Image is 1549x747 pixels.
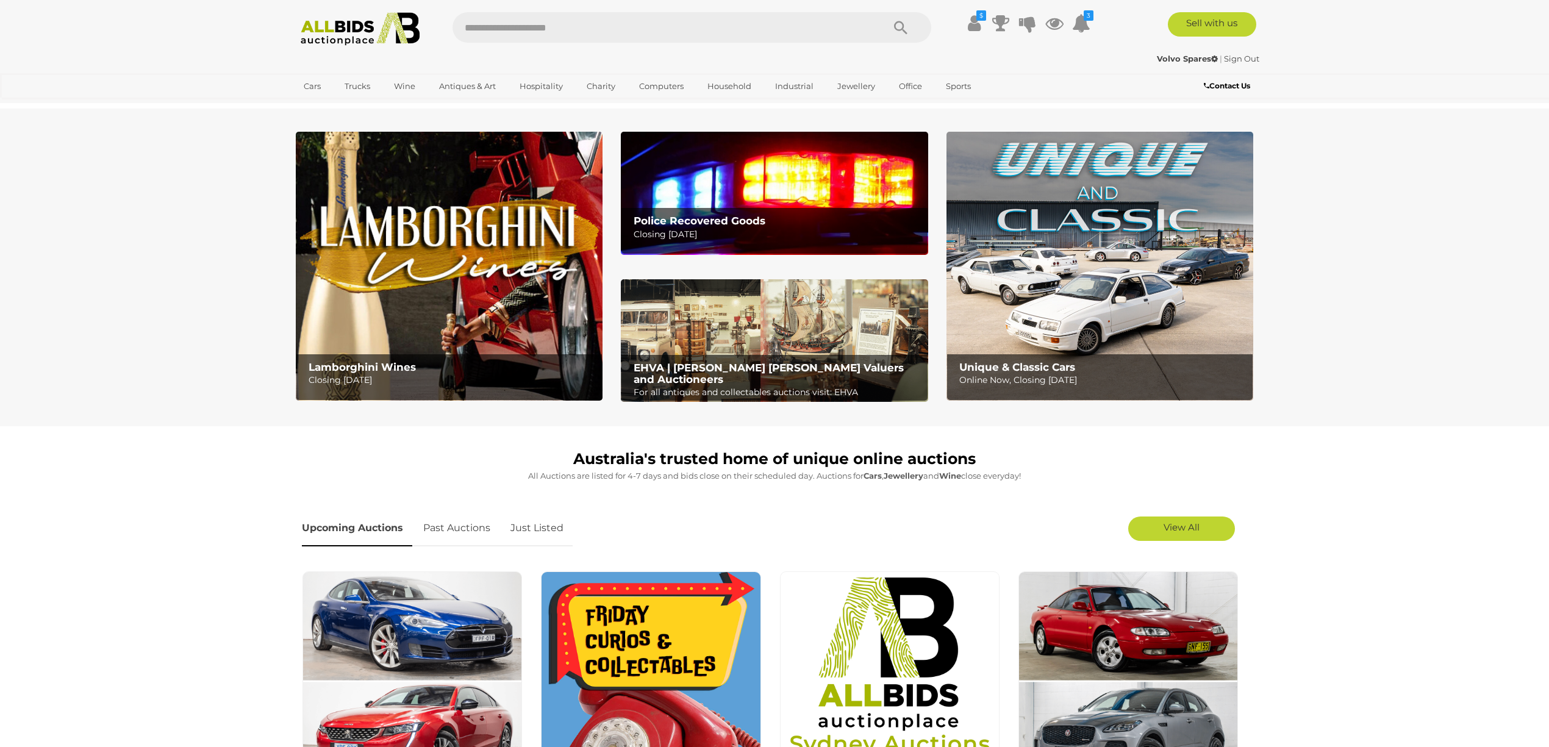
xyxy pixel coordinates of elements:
button: Search [870,12,931,43]
a: EHVA | Evans Hastings Valuers and Auctioneers EHVA | [PERSON_NAME] [PERSON_NAME] Valuers and Auct... [621,279,928,402]
p: For all antiques and collectables auctions visit: EHVA [634,385,921,400]
a: Antiques & Art [431,76,504,96]
a: Charity [579,76,623,96]
a: Jewellery [829,76,883,96]
img: Lamborghini Wines [296,132,603,401]
a: Volvo Spares [1157,54,1220,63]
a: Wine [386,76,423,96]
p: Closing [DATE] [309,373,596,388]
img: Police Recovered Goods [621,132,928,254]
strong: Wine [939,471,961,481]
span: View All [1164,521,1200,533]
h1: Australia's trusted home of unique online auctions [302,451,1247,468]
p: Online Now, Closing [DATE] [959,373,1247,388]
a: Just Listed [501,510,573,546]
a: Upcoming Auctions [302,510,412,546]
a: Unique & Classic Cars Unique & Classic Cars Online Now, Closing [DATE] [946,132,1253,401]
a: Sell with us [1168,12,1256,37]
a: View All [1128,516,1235,541]
img: Allbids.com.au [294,12,426,46]
i: $ [976,10,986,21]
p: Closing [DATE] [634,227,921,242]
a: Office [891,76,930,96]
strong: Jewellery [884,471,923,481]
img: Unique & Classic Cars [946,132,1253,401]
b: Lamborghini Wines [309,361,416,373]
a: Household [699,76,759,96]
a: Trucks [337,76,378,96]
p: All Auctions are listed for 4-7 days and bids close on their scheduled day. Auctions for , and cl... [302,469,1247,483]
img: EHVA | Evans Hastings Valuers and Auctioneers [621,279,928,402]
a: Police Recovered Goods Police Recovered Goods Closing [DATE] [621,132,928,254]
a: $ [965,12,983,34]
b: Unique & Classic Cars [959,361,1075,373]
b: Contact Us [1204,81,1250,90]
b: Police Recovered Goods [634,215,765,227]
i: 3 [1084,10,1093,21]
a: Lamborghini Wines Lamborghini Wines Closing [DATE] [296,132,603,401]
a: [GEOGRAPHIC_DATA] [296,96,398,116]
a: Hospitality [512,76,571,96]
a: Sign Out [1224,54,1259,63]
a: Contact Us [1204,79,1253,93]
a: Sports [938,76,979,96]
a: Industrial [767,76,821,96]
strong: Volvo Spares [1157,54,1218,63]
a: Past Auctions [414,510,499,546]
a: Computers [631,76,692,96]
span: | [1220,54,1222,63]
b: EHVA | [PERSON_NAME] [PERSON_NAME] Valuers and Auctioneers [634,362,904,385]
a: 3 [1072,12,1090,34]
strong: Cars [864,471,882,481]
a: Cars [296,76,329,96]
